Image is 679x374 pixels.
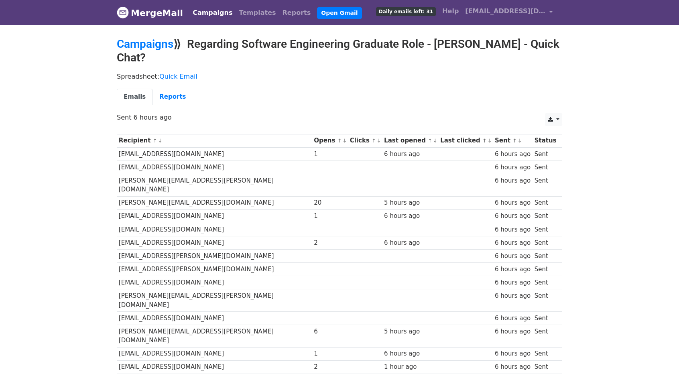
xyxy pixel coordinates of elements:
[314,327,346,336] div: 6
[117,72,562,81] p: Spreadsheet:
[117,325,312,347] td: [PERSON_NAME][EMAIL_ADDRESS][PERSON_NAME][DOMAIN_NAME]
[439,3,462,19] a: Help
[533,236,558,249] td: Sent
[117,311,312,325] td: [EMAIL_ADDRESS][DOMAIN_NAME]
[152,89,193,105] a: Reports
[533,325,558,347] td: Sent
[153,138,157,144] a: ↑
[639,335,679,374] iframe: Chat Widget
[495,265,531,274] div: 6 hours ago
[348,134,382,147] th: Clicks
[533,134,558,147] th: Status
[495,238,531,248] div: 6 hours ago
[384,327,436,336] div: 5 hours ago
[236,5,279,21] a: Templates
[117,276,312,289] td: [EMAIL_ADDRESS][DOMAIN_NAME]
[495,163,531,172] div: 6 hours ago
[117,236,312,249] td: [EMAIL_ADDRESS][DOMAIN_NAME]
[495,198,531,207] div: 6 hours ago
[533,263,558,276] td: Sent
[512,138,517,144] a: ↑
[117,37,562,64] h2: ⟫ Regarding Software Engineering Graduate Role - [PERSON_NAME] - Quick Chat?
[314,211,346,221] div: 1
[314,198,346,207] div: 20
[117,89,152,105] a: Emails
[495,211,531,221] div: 6 hours ago
[533,276,558,289] td: Sent
[337,138,342,144] a: ↑
[384,150,436,159] div: 6 hours ago
[438,134,493,147] th: Last clicked
[117,6,129,18] img: MergeMail logo
[384,349,436,358] div: 6 hours ago
[495,314,531,323] div: 6 hours ago
[462,3,556,22] a: [EMAIL_ADDRESS][DOMAIN_NAME]
[533,223,558,236] td: Sent
[495,176,531,185] div: 6 hours ago
[493,134,533,147] th: Sent
[117,347,312,360] td: [EMAIL_ADDRESS][DOMAIN_NAME]
[518,138,522,144] a: ↓
[317,7,362,19] a: Open Gmail
[533,249,558,262] td: Sent
[189,5,236,21] a: Campaigns
[117,209,312,223] td: [EMAIL_ADDRESS][DOMAIN_NAME]
[533,289,558,312] td: Sent
[117,113,562,122] p: Sent 6 hours ago
[495,349,531,358] div: 6 hours ago
[117,289,312,312] td: [PERSON_NAME][EMAIL_ADDRESS][PERSON_NAME][DOMAIN_NAME]
[117,147,312,161] td: [EMAIL_ADDRESS][DOMAIN_NAME]
[533,360,558,374] td: Sent
[533,196,558,209] td: Sent
[342,138,347,144] a: ↓
[314,238,346,248] div: 2
[158,138,162,144] a: ↓
[372,138,376,144] a: ↑
[384,198,436,207] div: 5 hours ago
[159,73,197,80] a: Quick Email
[495,252,531,261] div: 6 hours ago
[117,223,312,236] td: [EMAIL_ADDRESS][DOMAIN_NAME]
[117,196,312,209] td: [PERSON_NAME][EMAIL_ADDRESS][DOMAIN_NAME]
[117,4,183,21] a: MergeMail
[314,150,346,159] div: 1
[117,360,312,374] td: [EMAIL_ADDRESS][DOMAIN_NAME]
[117,37,173,51] a: Campaigns
[433,138,437,144] a: ↓
[488,138,492,144] a: ↓
[482,138,487,144] a: ↑
[117,249,312,262] td: [EMAIL_ADDRESS][PERSON_NAME][DOMAIN_NAME]
[495,327,531,336] div: 6 hours ago
[117,263,312,276] td: [EMAIL_ADDRESS][PERSON_NAME][DOMAIN_NAME]
[465,6,545,16] span: [EMAIL_ADDRESS][DOMAIN_NAME]
[495,291,531,301] div: 6 hours ago
[312,134,348,147] th: Opens
[533,174,558,196] td: Sent
[533,311,558,325] td: Sent
[533,161,558,174] td: Sent
[533,209,558,223] td: Sent
[117,161,312,174] td: [EMAIL_ADDRESS][DOMAIN_NAME]
[117,134,312,147] th: Recipient
[384,362,436,372] div: 1 hour ago
[117,174,312,196] td: [PERSON_NAME][EMAIL_ADDRESS][PERSON_NAME][DOMAIN_NAME]
[376,7,436,16] span: Daily emails left: 31
[384,238,436,248] div: 6 hours ago
[495,362,531,372] div: 6 hours ago
[314,362,346,372] div: 2
[533,147,558,161] td: Sent
[495,225,531,234] div: 6 hours ago
[279,5,314,21] a: Reports
[495,150,531,159] div: 6 hours ago
[384,211,436,221] div: 6 hours ago
[533,347,558,360] td: Sent
[377,138,381,144] a: ↓
[314,349,346,358] div: 1
[495,278,531,287] div: 6 hours ago
[382,134,438,147] th: Last opened
[428,138,432,144] a: ↑
[373,3,439,19] a: Daily emails left: 31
